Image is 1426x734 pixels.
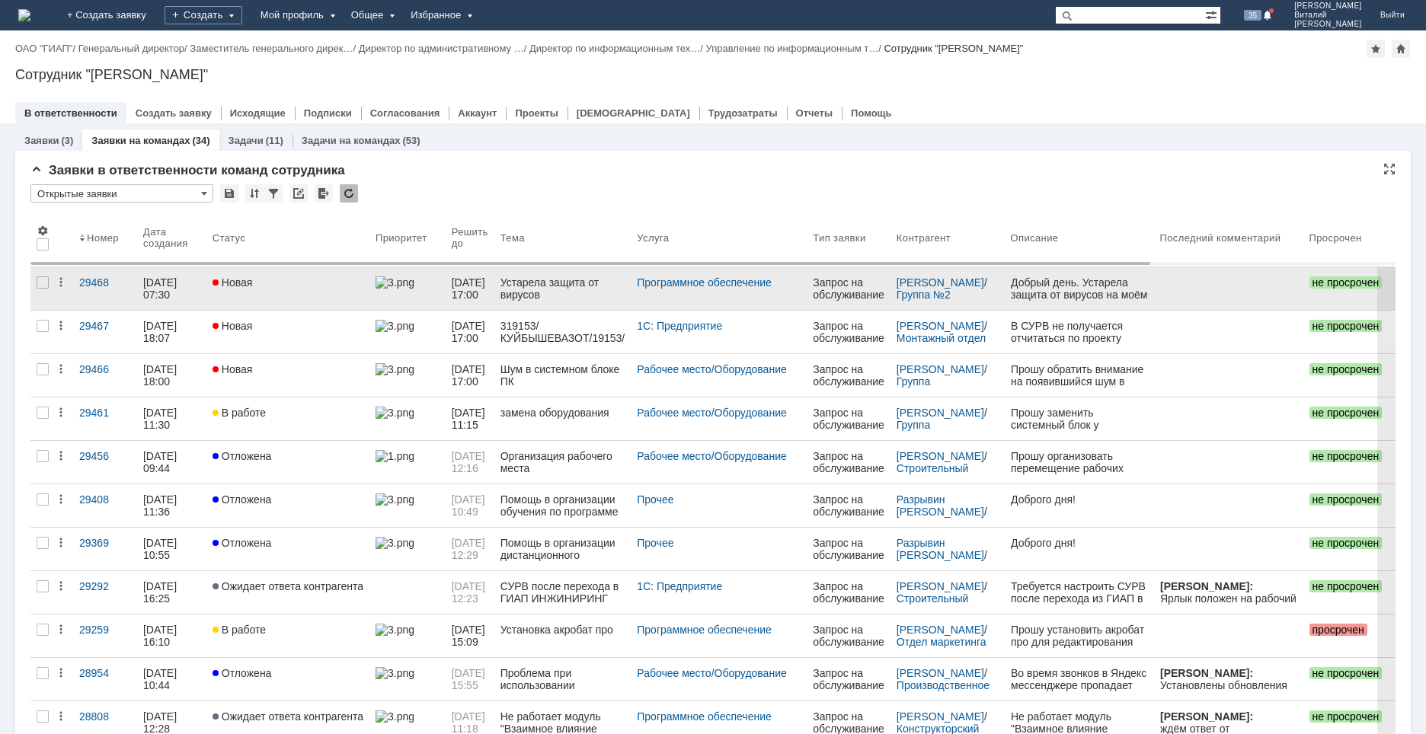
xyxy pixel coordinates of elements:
a: Производственное управление [897,679,993,704]
a: Задачи [229,135,264,146]
a: Строительный отдел №2 [897,462,971,487]
a: [DATE] 07:30 [137,267,206,310]
div: [DATE] 07:30 [143,276,180,301]
div: Проблема при использовании гарнитуры на компьютере [PERSON_NAME] [500,667,625,691]
a: Установка акробат про [494,614,631,657]
div: 29369 [79,537,131,549]
img: 3.png [376,363,414,375]
a: Помощь в организации дистанционного обучения сотрудников МО1 (Курс "СТАРТ-Проф") [494,528,631,570]
span: не просрочен [1309,450,1383,462]
div: [DATE] 11:30 [143,407,180,431]
a: Группа конструкторов №3 [897,375,988,400]
div: / [897,667,999,691]
a: [DATE] 18:00 [137,354,206,397]
a: Монтажный отдел №2 [897,332,989,356]
a: не просрочен [1303,397,1390,440]
a: Отложена [206,658,369,700]
div: / [897,276,999,301]
a: 1С: Предприятие [637,580,722,592]
a: [PERSON_NAME] [897,580,984,592]
span: Новая [213,276,253,289]
a: 3.png [369,311,446,353]
div: 319153/КУЙБЫШЕВАЗОТ/19153/П-13/ПД и РД 2-х УКЛ-7-76/Этап 4. Разработка ПД [500,320,625,344]
a: 29259 [73,614,137,657]
a: [DATE] 11:30 [137,397,206,440]
a: Новая [206,311,369,353]
span: Расширенный поиск [1205,7,1220,21]
span: Ожидает ответа контрагента [213,710,363,723]
div: / [897,320,999,344]
div: Сотрудник "[PERSON_NAME]" [15,67,1411,82]
div: Действия [55,580,67,592]
span: просрочен [1309,624,1367,636]
a: Проекты [515,107,558,119]
div: Фильтрация... [264,184,283,203]
span: Новая [213,363,253,375]
div: 29408 [79,493,131,506]
span: [DATE] 12:23 [452,580,488,605]
img: 3.png [376,667,414,679]
a: 3.png [369,354,446,397]
a: [DATE] 15:09 [446,614,494,657]
div: / [359,43,529,54]
a: Заявки на командах [91,135,190,146]
a: Запрос на обслуживание [807,354,890,397]
img: logo [18,9,30,21]
div: Запрос на обслуживание [813,363,884,388]
img: 3.png [376,493,414,506]
div: Действия [55,450,67,462]
div: / [897,407,999,431]
div: Действия [55,407,67,419]
span: не просрочен [1309,407,1383,419]
a: Программное обеспечение [637,710,772,723]
a: [DATE] 12:23 [446,571,494,614]
a: не просрочен [1303,571,1390,614]
span: [DATE] 12:29 [452,537,488,561]
th: Услуга [631,209,807,267]
span: [DATE] 17:00 [452,320,488,344]
div: Статус [213,232,245,244]
div: Номер [87,232,119,244]
a: Запрос на обслуживание [807,484,890,527]
div: 29468 [79,276,131,289]
span: Новая [213,320,253,332]
div: Действия [55,320,67,332]
a: Согласования [370,107,440,119]
div: Услуга [637,232,670,244]
a: Отложена [206,528,369,570]
a: Директор по информационным тех… [529,43,700,54]
a: Запрос на обслуживание [807,571,890,614]
a: Генеральный директор [78,43,184,54]
div: [DATE] 18:07 [143,320,180,344]
img: 3.png [376,537,414,549]
div: Запрос на обслуживание [813,450,884,474]
span: Отложена [213,450,272,462]
a: не просрочен [1303,267,1390,310]
span: не просрочен [1309,363,1383,375]
div: Действия [55,493,67,506]
a: Программное обеспечение [637,276,772,289]
a: Шум в системном блоке ПК [494,354,631,397]
div: Сотрудник "[PERSON_NAME]" [884,43,1023,54]
div: Обновлять список [340,184,358,203]
div: Сортировка... [245,184,264,203]
div: Действия [55,624,67,636]
a: 3.png [369,484,446,527]
a: Запрос на обслуживание [807,441,890,483]
span: В работе [213,624,266,636]
a: 29456 [73,441,137,483]
span: 35 [1244,10,1261,21]
span: Отложена [213,537,272,549]
div: 29467 [79,320,131,332]
a: Рабочее место/Оборудование [637,363,786,375]
a: Проблема при использовании гарнитуры на компьютере [PERSON_NAME] [494,658,631,700]
span: [DATE] 15:09 [452,624,488,648]
div: Контрагент [897,232,951,244]
a: Новая [206,267,369,310]
div: Описание [1011,232,1059,244]
a: замена оборудования [494,397,631,440]
a: не просрочен [1303,658,1390,700]
span: [PERSON_NAME] [1294,20,1362,29]
div: Запрос на обслуживание [813,667,884,691]
div: / [897,624,999,648]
